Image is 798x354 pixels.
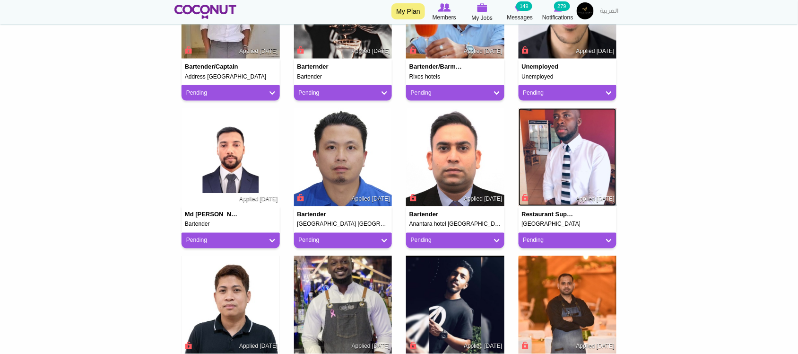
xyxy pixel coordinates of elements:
small: 149 [516,1,532,11]
h5: Unemployed [522,74,614,80]
span: Notifications [542,13,573,22]
img: Cephas Kwasitse's picture [519,108,617,207]
h5: Bartender [297,74,389,80]
small: 279 [554,1,570,11]
span: Connect to Unlock the Profile [520,341,529,350]
span: Connect to Unlock the Profile [408,45,416,55]
span: Connect to Unlock the Profile [296,193,304,203]
span: My Jobs [472,13,493,23]
h5: Anantara hotel [GEOGRAPHIC_DATA] [409,221,501,228]
img: Home [174,5,236,19]
a: Pending [523,237,612,245]
a: Messages Messages 149 [501,2,539,22]
a: My Plan [391,3,425,19]
span: Connect to Unlock the Profile [520,45,529,55]
img: Ranuka Fernando's picture [406,108,504,207]
a: Pending [299,237,388,245]
a: Pending [411,237,500,245]
a: Browse Members Members [425,2,463,22]
a: Pending [523,89,612,97]
a: العربية [596,2,624,21]
span: Connect to Unlock the Profile [183,45,192,55]
h5: [GEOGRAPHIC_DATA] [GEOGRAPHIC_DATA] [297,221,389,228]
h5: Rixos hotels [409,74,501,80]
h4: Barternder [297,63,352,70]
span: Connect to Unlock the Profile [408,341,416,350]
a: Notifications Notifications 279 [539,2,577,22]
h4: Bartender/Barmaid [409,63,464,70]
span: Connect to Unlock the Profile [296,45,304,55]
h4: Bartender [409,211,464,218]
span: Connect to Unlock the Profile [183,341,192,350]
h4: Md [PERSON_NAME] [185,211,240,218]
h5: [GEOGRAPHIC_DATA] [522,221,614,228]
span: Connect to Unlock the Profile [520,193,529,203]
a: My Jobs My Jobs [463,2,501,23]
img: Messages [515,3,525,12]
h5: Address [GEOGRAPHIC_DATA] [185,74,277,80]
h4: Unemployed [522,63,577,70]
img: Carlo Dyan Fernandez's picture [294,108,392,207]
img: Notifications [554,3,562,12]
h4: Restaurant supervisor [522,211,577,218]
img: Md Mozammel Haque's picture [182,108,280,207]
img: Browse Members [438,3,451,12]
h5: Bartender [185,221,277,228]
span: Connect to Unlock the Profile [408,193,416,203]
span: Messages [507,13,533,22]
h4: Bartender/Captain [185,63,240,70]
a: Pending [186,237,275,245]
span: Members [433,13,456,22]
h4: Bartender [297,211,352,218]
a: Pending [411,89,500,97]
a: Pending [299,89,388,97]
img: My Jobs [477,3,487,12]
a: Pending [186,89,275,97]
